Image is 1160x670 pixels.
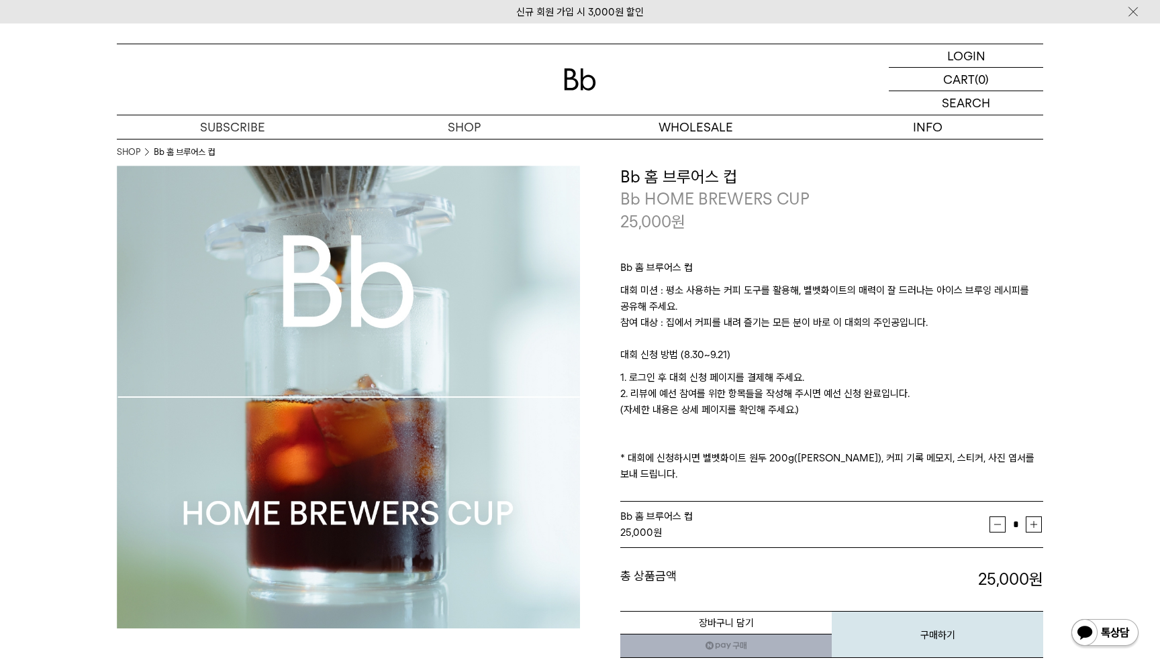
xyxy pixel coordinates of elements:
[620,211,685,233] p: 25,000
[620,370,1043,482] p: 1. 로그인 후 대회 신청 페이지를 결제해 주세요. 2. 리뷰에 예선 참여를 위한 항목들을 작성해 주시면 예선 신청 완료입니다. (자세한 내용은 상세 페이지를 확인해 주세요....
[947,44,985,67] p: LOGIN
[620,510,693,522] span: Bb 홈 브루어스 컵
[620,260,1043,282] p: Bb 홈 브루어스 컵
[620,166,1043,188] h3: Bb 홈 브루어스 컵
[117,115,348,139] a: SUBSCRIBE
[620,282,1043,347] p: 대회 미션 : 평소 사용하는 커피 도구를 활용해, 벨벳화이트의 매력이 잘 드러나는 아이스 브루잉 레시피를 공유해 주세요. 참여 대상 : 집에서 커피를 내려 즐기는 모든 분이 ...
[671,212,685,231] span: 원
[117,146,140,159] a: SHOP
[889,44,1043,68] a: LOGIN
[989,516,1006,533] button: 감소
[348,115,580,139] a: SHOP
[1026,516,1042,533] button: 증가
[889,68,1043,91] a: CART (0)
[117,166,580,628] img: Bb 홈 브루어스 컵
[832,611,1043,658] button: 구매하기
[620,526,653,539] strong: 25,000
[812,115,1043,139] p: INFO
[978,569,1043,589] strong: 25,000
[620,188,1043,211] p: Bb HOME BREWERS CUP
[1029,569,1043,589] b: 원
[1070,618,1140,650] img: 카카오톡 채널 1:1 채팅 버튼
[620,611,832,634] button: 장바구니 담기
[942,91,990,115] p: SEARCH
[943,68,975,91] p: CART
[564,68,596,91] img: 로고
[620,347,1043,370] p: 대회 신청 방법 (8.30~9.21)
[620,524,989,541] div: 원
[620,568,832,591] dt: 총 상품금액
[975,68,989,91] p: (0)
[620,634,832,658] a: 새창
[580,115,812,139] p: WHOLESALE
[516,6,644,18] a: 신규 회원 가입 시 3,000원 할인
[154,146,215,159] li: Bb 홈 브루어스 컵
